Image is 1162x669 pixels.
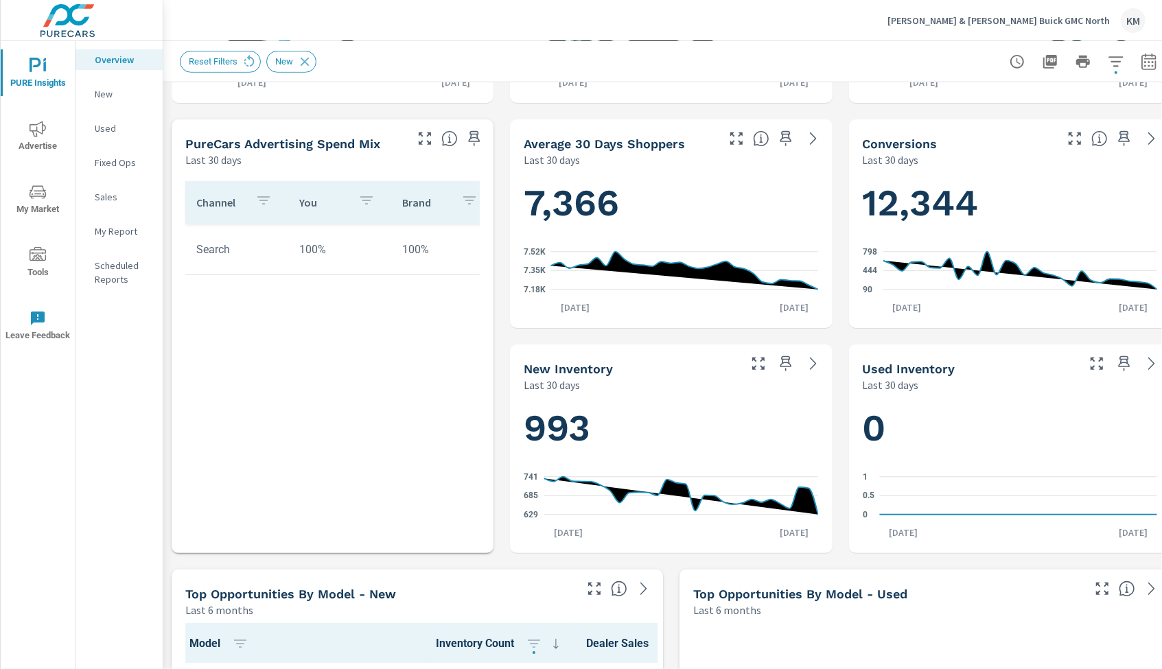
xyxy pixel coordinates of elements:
p: Overview [95,53,152,67]
p: You [299,196,347,209]
td: Search [185,232,288,267]
span: Dealer Sales [586,635,682,652]
p: Fixed Ops [95,156,152,169]
div: KM [1121,8,1146,33]
h5: Conversions [863,137,938,151]
p: [DATE] [771,75,819,89]
h5: Average 30 Days Shoppers [524,137,685,151]
text: 7.52K [524,247,546,257]
h1: 12,344 [863,180,1157,226]
p: Used [95,121,152,135]
text: 0.5 [863,491,874,501]
text: 798 [863,247,877,257]
h5: New Inventory [524,362,613,376]
span: Tools [5,247,71,281]
span: Find the biggest opportunities within your model lineup by seeing how each model is selling in yo... [1119,580,1135,597]
button: "Export Report to PDF" [1036,48,1064,75]
a: See more details in report [633,578,655,600]
button: Make Fullscreen [414,128,436,150]
div: Scheduled Reports [75,255,163,290]
button: Make Fullscreen [747,353,769,375]
h5: Used Inventory [863,362,955,376]
p: Last 30 days [524,377,580,393]
span: Save this to your personalized report [1113,353,1135,375]
p: [DATE] [1109,301,1157,314]
p: [DATE] [551,301,599,314]
h5: Top Opportunities by Model - Used [693,587,907,601]
span: A rolling 30 day total of daily Shoppers on the dealership website, averaged over the selected da... [753,130,769,147]
p: Last 6 months [185,602,253,618]
span: Find the biggest opportunities within your model lineup by seeing how each model is selling in yo... [611,580,627,597]
button: Make Fullscreen [725,128,747,150]
p: [DATE] [883,301,931,314]
span: Inventory Count [436,635,564,652]
a: See more details in report [802,353,824,375]
p: [DATE] [1109,526,1157,539]
p: [DATE] [879,526,927,539]
td: 100% [391,232,494,267]
span: Save this to your personalized report [775,128,797,150]
span: Save this to your personalized report [1113,128,1135,150]
button: Print Report [1069,48,1097,75]
span: Model [189,635,254,652]
div: New [266,51,316,73]
p: [DATE] [771,301,819,314]
span: Save this to your personalized report [463,128,485,150]
span: My Market [5,184,71,218]
span: Leave Feedback [5,310,71,344]
text: 629 [524,510,538,519]
button: Make Fullscreen [1086,353,1108,375]
p: [DATE] [1109,75,1157,89]
text: 7.18K [524,285,546,294]
span: The number of dealer-specified goals completed by a visitor. [Source: This data is provided by th... [1091,130,1108,147]
p: Last 30 days [524,152,580,168]
h1: 7,366 [524,180,818,226]
text: 90 [863,285,872,294]
p: [DATE] [900,75,948,89]
p: [DATE] [432,75,480,89]
text: 1 [863,472,868,482]
div: Overview [75,49,163,70]
text: 0 [863,510,868,519]
text: 741 [524,472,538,482]
p: Channel [196,196,244,209]
div: Fixed Ops [75,152,163,173]
button: Make Fullscreen [1091,578,1113,600]
h1: 0 [863,405,1157,451]
a: See more details in report [802,128,824,150]
p: Last 30 days [863,377,919,393]
div: New [75,84,163,104]
p: [PERSON_NAME] & [PERSON_NAME] Buick GMC North [887,14,1110,27]
p: Last 6 months [693,602,761,618]
h5: Top Opportunities by Model - New [185,587,396,601]
h5: PureCars Advertising Spend Mix [185,137,380,151]
span: Reset Filters [181,56,246,67]
p: Scheduled Reports [95,259,152,286]
h1: 993 [524,405,818,451]
p: [DATE] [544,526,592,539]
p: [DATE] [549,75,597,89]
button: Make Fullscreen [1064,128,1086,150]
span: This table looks at how you compare to the amount of budget you spend per channel as opposed to y... [441,130,458,147]
span: PURE Insights [5,58,71,91]
button: Make Fullscreen [583,578,605,600]
button: Apply Filters [1102,48,1130,75]
td: 100% [288,232,391,267]
p: Last 30 days [185,152,242,168]
div: Reset Filters [180,51,261,73]
div: Sales [75,187,163,207]
span: Advertise [5,121,71,154]
text: 7.35K [524,266,546,275]
p: My Report [95,224,152,238]
p: Last 30 days [863,152,919,168]
div: My Report [75,221,163,242]
span: Save this to your personalized report [775,353,797,375]
p: Sales [95,190,152,204]
span: New [267,56,301,67]
text: 685 [524,491,538,501]
div: Used [75,118,163,139]
text: 444 [863,266,877,276]
p: Brand [402,196,450,209]
p: [DATE] [771,526,819,539]
div: nav menu [1,41,75,357]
